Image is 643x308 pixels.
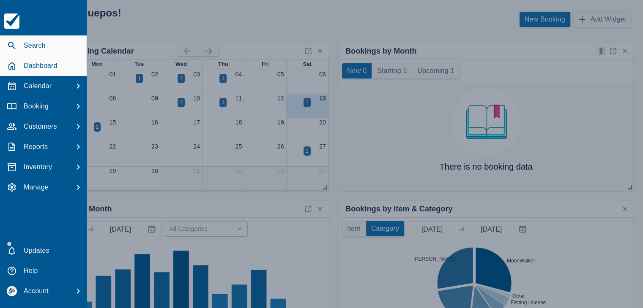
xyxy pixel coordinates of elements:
p: Inventory [24,162,52,172]
p: Dashboard [24,61,57,71]
p: Reports [24,142,48,152]
p: Calendar [24,81,52,91]
p: Account [24,286,49,296]
img: avatar [7,286,17,296]
p: Booking [24,101,49,111]
p: Customers [24,122,57,132]
p: Help [24,266,38,276]
p: Search [24,41,46,51]
p: Manage [24,182,49,192]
